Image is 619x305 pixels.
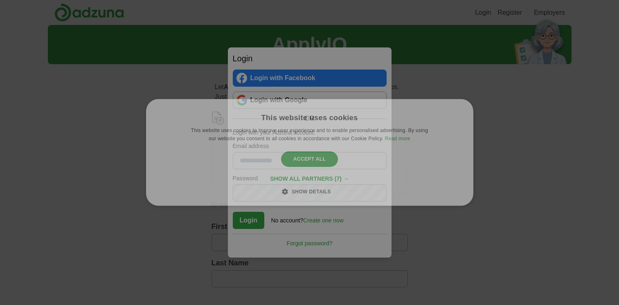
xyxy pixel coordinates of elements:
div: Cookie consent dialog [146,99,473,206]
span: (7) → [335,176,349,182]
span: Show details [292,189,331,195]
div: Show details [288,188,331,196]
div: Accept all [281,151,338,167]
a: Read more, opens a new window [385,136,410,142]
span: This website uses cookies to improve user experience and to enable personalised advertising. By u... [191,128,428,142]
span: Show all partners [270,176,333,182]
div: Show all partners (7) → [270,175,349,183]
div: This website uses cookies [261,113,358,123]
